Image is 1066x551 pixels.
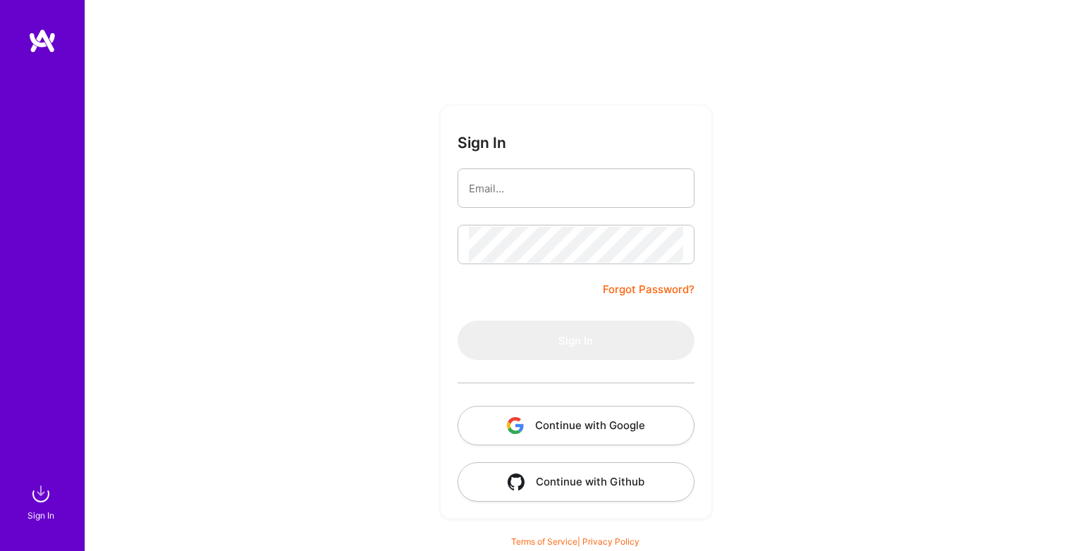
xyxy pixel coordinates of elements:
button: Continue with Github [458,462,694,502]
input: Email... [469,171,683,206]
img: sign in [27,480,55,508]
h3: Sign In [458,134,506,151]
img: icon [508,473,525,490]
button: Continue with Google [458,406,694,445]
img: icon [507,417,524,434]
a: Privacy Policy [582,536,639,547]
div: © 2025 ATeams Inc., All rights reserved. [85,509,1066,544]
a: Forgot Password? [603,281,694,298]
button: Sign In [458,321,694,360]
img: logo [28,28,56,54]
a: sign inSign In [30,480,55,523]
a: Terms of Service [511,536,577,547]
span: | [511,536,639,547]
div: Sign In [27,508,54,523]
